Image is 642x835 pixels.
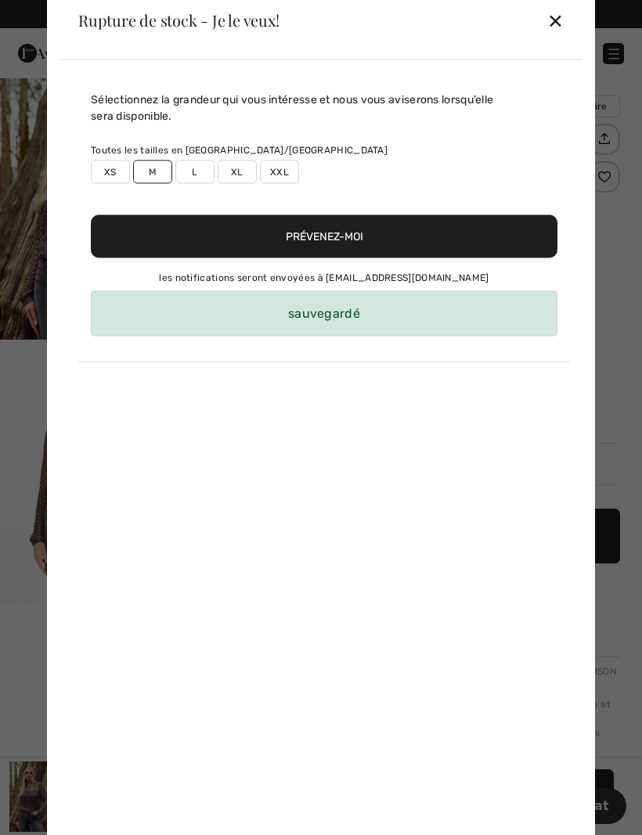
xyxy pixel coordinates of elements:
[260,160,299,183] label: XXL
[91,214,557,257] button: Prévenez-moi
[547,4,564,37] div: ✕
[91,290,557,336] div: sauvegardé
[38,11,70,25] span: Chat
[78,13,279,28] div: Rupture de stock - Je le veux!
[218,160,257,183] label: XL
[175,160,215,183] label: L
[91,270,557,284] div: les notifications seront envoyées à [EMAIL_ADDRESS][DOMAIN_NAME]
[133,160,172,183] label: M
[91,91,557,124] div: Sélectionnez la grandeur qui vous intéresse et nous vous aviserons lorsqu’elle sera disponible.
[91,160,130,183] label: XS
[91,142,557,157] div: Toutes les tailles en [GEOGRAPHIC_DATA]/[GEOGRAPHIC_DATA]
